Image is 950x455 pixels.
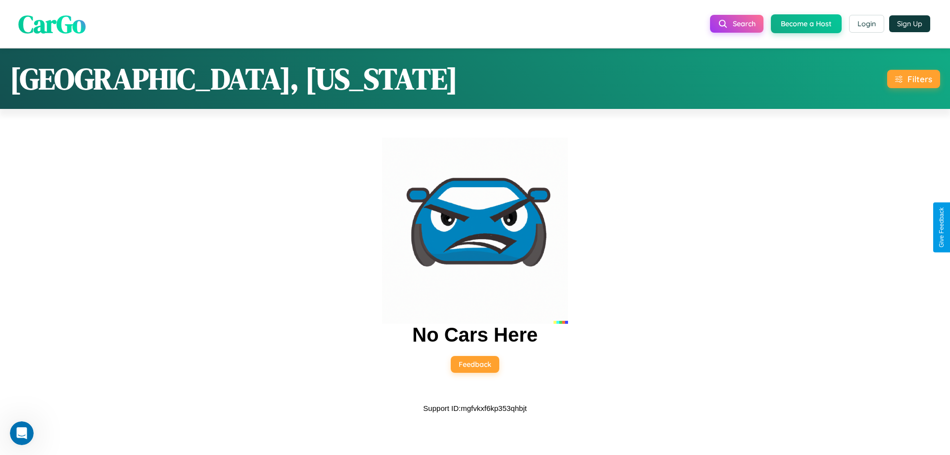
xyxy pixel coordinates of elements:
button: Login [849,15,884,33]
img: car [382,138,568,324]
span: CarGo [18,6,86,41]
p: Support ID: mgfvkxf6kp353qhbjt [423,402,526,415]
button: Filters [887,70,940,88]
span: Search [733,19,756,28]
button: Search [710,15,763,33]
h1: [GEOGRAPHIC_DATA], [US_STATE] [10,58,458,99]
button: Feedback [451,356,499,373]
iframe: Intercom live chat [10,421,34,445]
div: Give Feedback [938,207,945,248]
div: Filters [907,74,932,84]
h2: No Cars Here [412,324,537,346]
button: Become a Host [771,14,842,33]
button: Sign Up [889,15,930,32]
